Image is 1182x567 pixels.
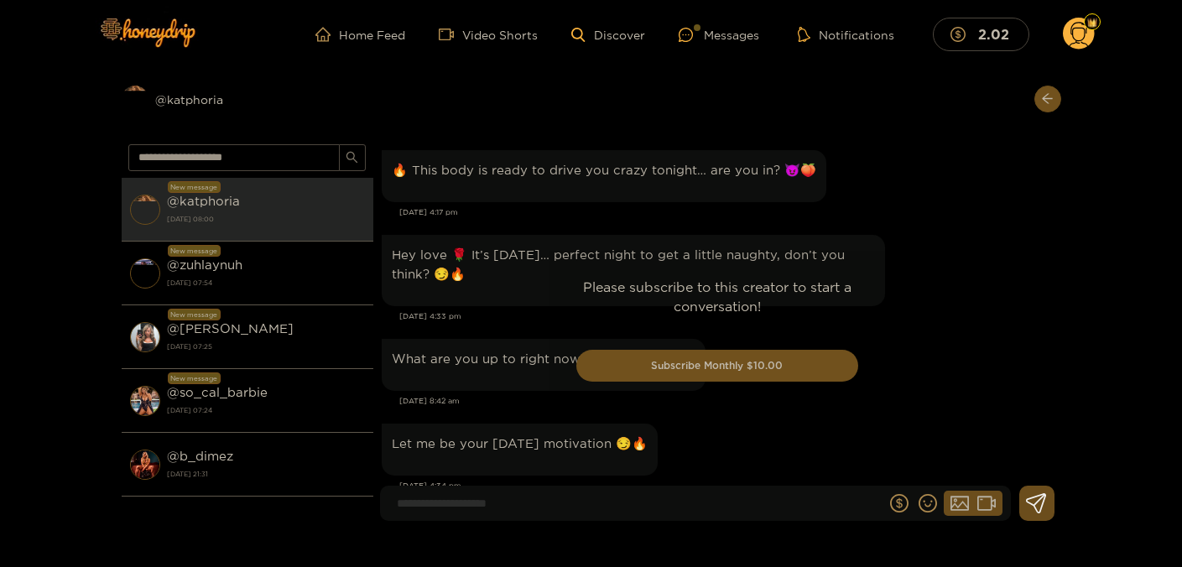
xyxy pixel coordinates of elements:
strong: @ zuhlaynuh [167,257,242,272]
img: conversation [130,386,160,416]
button: 2.02 [933,18,1029,50]
strong: [DATE] 07:24 [167,403,365,418]
img: Fan Level [1087,18,1097,28]
img: conversation [130,322,160,352]
span: search [346,151,358,165]
a: Video Shorts [439,27,538,42]
img: conversation [130,450,160,480]
div: New message [168,181,221,193]
a: Home Feed [315,27,405,42]
strong: @ so_cal_barbie [167,385,268,399]
span: arrow-left [1041,92,1054,107]
span: dollar [950,27,974,42]
strong: @ katphoria [167,194,240,208]
strong: @ b_dimez [167,449,233,463]
strong: [DATE] 08:00 [167,211,365,226]
div: Messages [679,25,759,44]
div: New message [168,372,221,384]
strong: [DATE] 07:25 [167,339,365,354]
img: conversation [130,258,160,289]
div: @katphoria [122,86,373,112]
strong: [DATE] 07:54 [167,275,365,290]
button: search [339,144,366,171]
strong: @ [PERSON_NAME] [167,321,294,336]
img: conversation [130,195,160,225]
button: Subscribe Monthly $10.00 [576,350,858,382]
p: Please subscribe to this creator to start a conversation! [576,278,858,316]
span: home [315,27,339,42]
mark: 2.02 [976,25,1012,43]
a: Discover [571,28,644,42]
strong: [DATE] 21:31 [167,466,365,481]
span: video-camera [439,27,462,42]
button: arrow-left [1034,86,1061,112]
button: Notifications [793,26,899,43]
div: New message [168,245,221,257]
div: New message [168,309,221,320]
